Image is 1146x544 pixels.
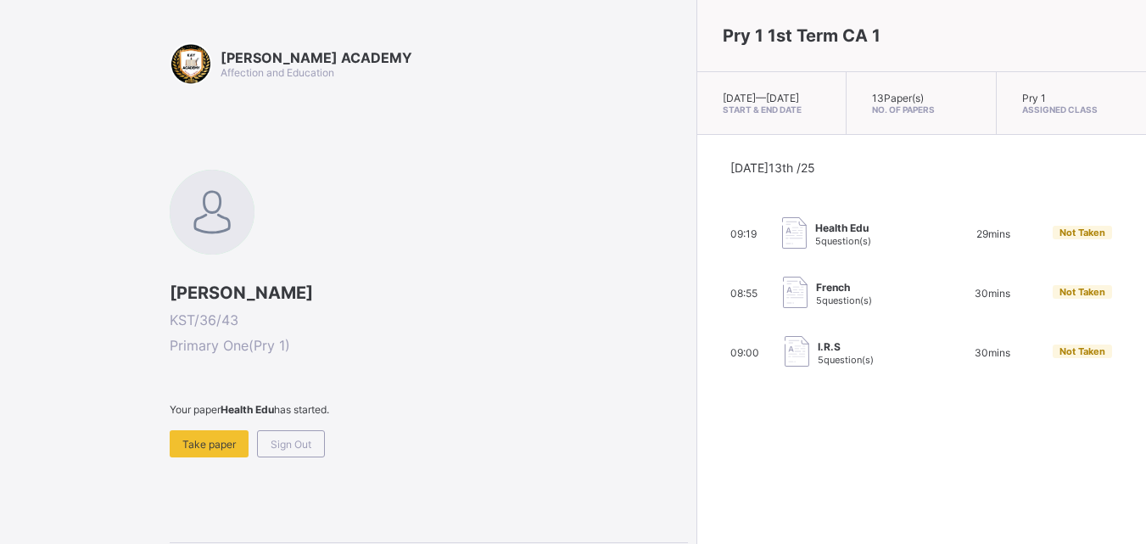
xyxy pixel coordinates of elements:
span: Affection and Education [221,66,334,79]
span: Not Taken [1059,345,1105,357]
span: [DATE] 13th /25 [730,160,815,175]
span: 5 question(s) [816,294,872,306]
span: No. of Papers [872,104,970,115]
span: 13 Paper(s) [872,92,924,104]
span: [PERSON_NAME] [170,283,688,303]
span: Start & End Date [723,104,820,115]
span: Your paper has started. [170,403,688,416]
span: Health Edu [815,222,871,234]
span: Primary One ( Pry 1 ) [170,337,688,354]
span: 5 question(s) [818,354,874,366]
span: I.R.S [818,340,874,353]
img: take_paper.cd97e1aca70de81545fe8e300f84619e.svg [782,217,807,249]
span: 30 mins [975,287,1010,300]
span: Not Taken [1059,227,1105,238]
span: 08:55 [730,287,757,300]
span: 29 mins [976,227,1010,240]
span: [PERSON_NAME] ACADEMY [221,49,412,66]
span: 09:19 [730,227,757,240]
span: 30 mins [975,346,1010,359]
span: Pry 1 [1022,92,1046,104]
span: Pry 1 1st Term CA 1 [723,25,880,46]
img: take_paper.cd97e1aca70de81545fe8e300f84619e.svg [785,336,809,367]
img: take_paper.cd97e1aca70de81545fe8e300f84619e.svg [783,277,808,308]
span: [DATE] — [DATE] [723,92,799,104]
span: Assigned Class [1022,104,1121,115]
span: 09:00 [730,346,759,359]
span: Not Taken [1059,286,1105,298]
span: KST/36/43 [170,311,688,328]
span: Take paper [182,438,236,451]
span: French [816,281,872,294]
b: Health Edu [221,403,274,416]
span: 5 question(s) [815,235,871,247]
span: Sign Out [271,438,311,451]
